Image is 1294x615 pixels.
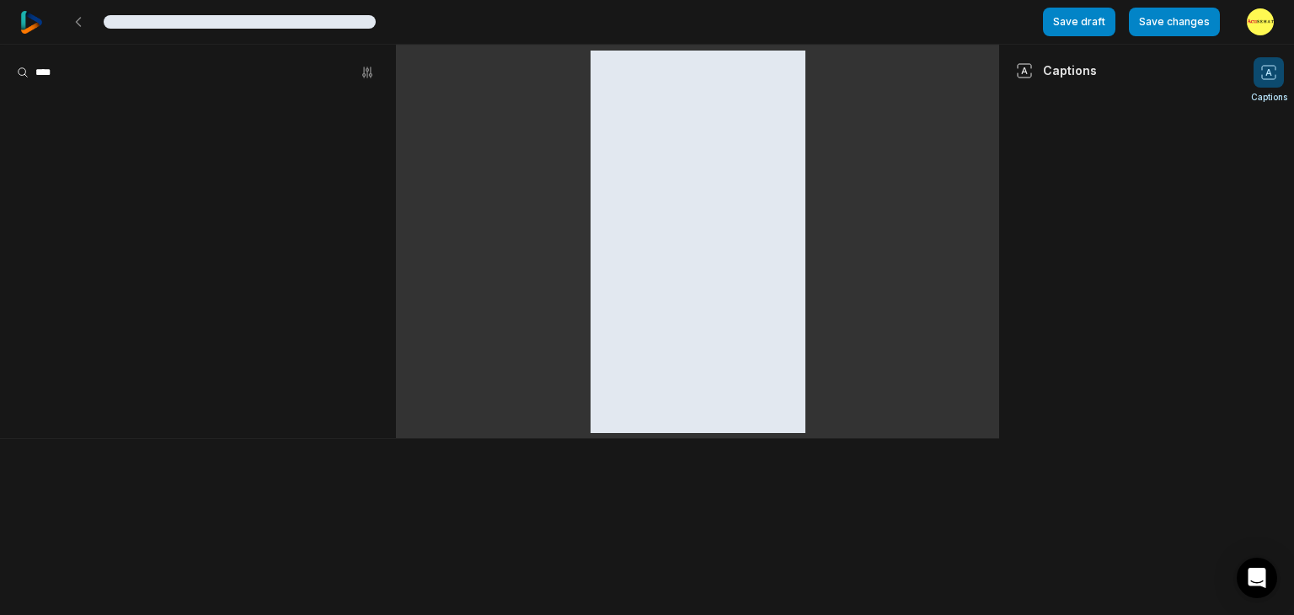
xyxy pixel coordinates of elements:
div: Captions [1016,61,1097,79]
div: Open Intercom Messenger [1237,558,1277,598]
img: reap [20,11,43,34]
div: Lorem ipsum dolor sit amet, consectetur adipiscing elit [104,15,376,29]
button: Save draft [1043,8,1115,36]
span: Captions [1251,91,1287,104]
button: Captions [1251,57,1287,104]
button: Save changes [1129,8,1220,36]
